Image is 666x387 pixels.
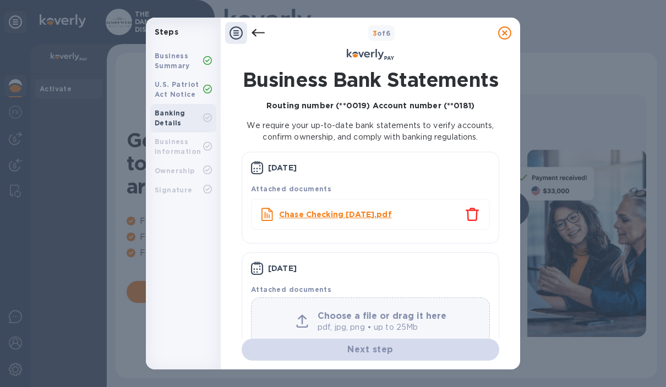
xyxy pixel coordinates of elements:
b: Choose a file or drag it here [318,311,446,321]
b: Attached documents [251,285,331,294]
h1: Business Bank Statements [242,68,499,91]
p: [DATE] [268,162,297,173]
p: Routing number (**0019) Account number (**0181) [242,100,499,111]
p: [DATE] [268,263,297,274]
b: Business Summary [155,52,190,70]
b: of 6 [373,29,391,37]
span: 3 [373,29,377,37]
b: U.S. Patriot Act Notice [155,80,199,98]
b: Banking Details [155,109,185,127]
b: Attached documents [251,185,331,193]
b: Ownership [155,167,195,175]
b: Steps [155,27,178,36]
b: Signature [155,186,193,194]
p: We require your up-to-date bank statements to verify accounts, confirm ownership, and comply with... [242,120,499,143]
button: close [464,206,481,223]
a: Chase Checking [DATE].pdf [279,209,444,220]
b: Business Information [155,137,201,156]
p: pdf, jpg, png • up to 25Mb [318,322,450,333]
